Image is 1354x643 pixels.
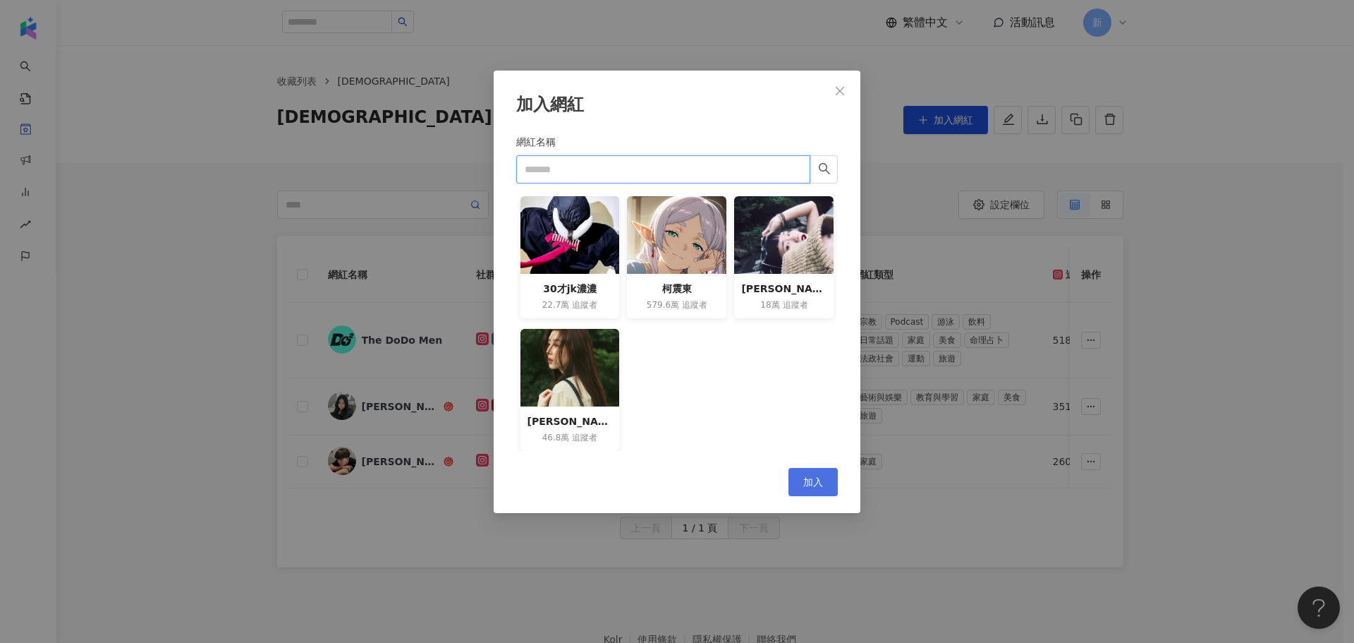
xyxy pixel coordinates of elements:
span: 46.8萬 [542,432,570,444]
div: [PERSON_NAME] [527,414,613,429]
span: 加入 [803,476,823,488]
span: 追蹤者 [682,299,707,311]
span: 18萬 [760,299,779,311]
input: 網紅名稱 [516,155,810,184]
span: 579.6萬 [647,299,679,311]
button: 加入 [788,468,838,496]
label: 網紅名稱 [516,134,566,150]
div: 柯震東 [634,281,719,296]
span: search [818,162,831,175]
span: 追蹤者 [783,299,808,311]
div: 加入網紅 [516,93,838,117]
span: close [834,85,846,97]
div: [PERSON_NAME] [PERSON_NAME] [741,281,827,296]
button: Close [826,77,854,105]
span: 追蹤者 [572,432,597,444]
span: 22.7萬 [542,299,570,311]
div: 30才jk濃濃 [527,281,613,296]
span: 追蹤者 [572,299,597,311]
